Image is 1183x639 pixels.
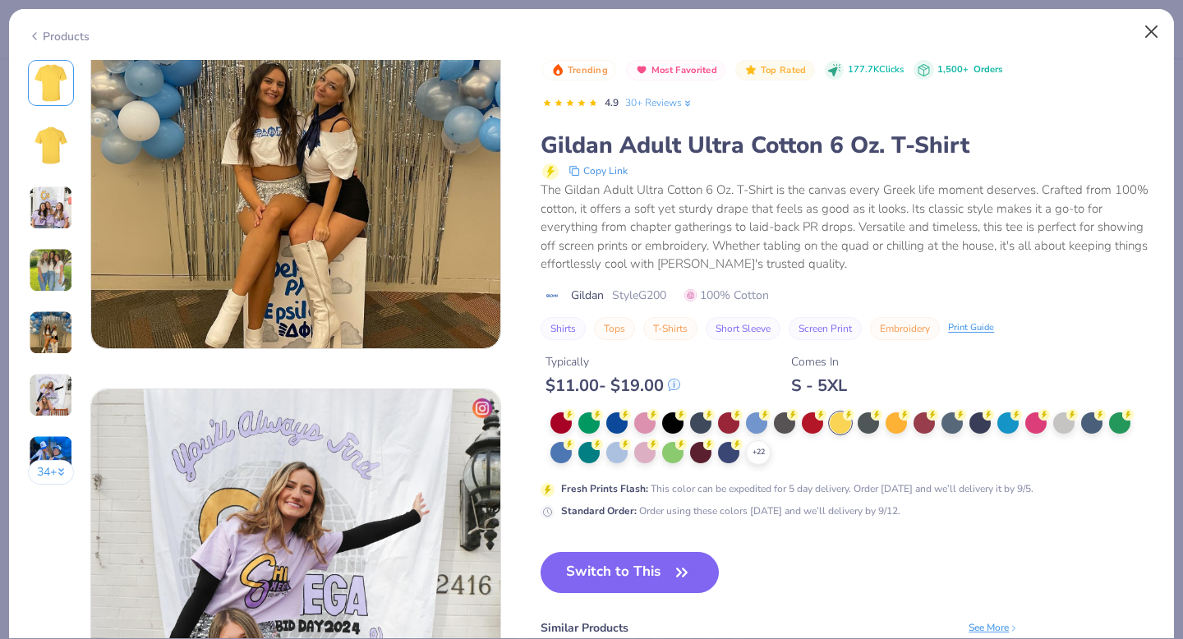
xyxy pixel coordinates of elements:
div: Similar Products [541,619,628,637]
button: Close [1136,16,1167,48]
img: insta-icon.png [472,398,492,418]
div: Order using these colors [DATE] and we’ll delivery by 9/12. [561,503,900,518]
button: Badge Button [626,60,725,81]
button: Short Sleeve [706,317,780,340]
button: Tops [594,317,635,340]
img: Top Rated sort [744,63,757,76]
strong: Fresh Prints Flash : [561,482,648,495]
div: Comes In [791,353,847,370]
div: $ 11.00 - $ 19.00 [545,375,680,396]
img: User generated content [29,373,73,417]
img: User generated content [29,248,73,292]
img: brand logo [541,289,563,302]
img: User generated content [29,310,73,355]
a: 30+ Reviews [625,95,693,110]
button: Badge Button [542,60,616,81]
button: Switch to This [541,552,719,593]
span: 4.9 [605,96,619,109]
img: Trending sort [551,63,564,76]
span: 177.7K Clicks [848,63,904,77]
img: Most Favorited sort [635,63,648,76]
div: S - 5XL [791,375,847,396]
span: Trending [568,66,608,75]
button: 34+ [28,460,75,485]
span: Most Favorited [651,66,717,75]
img: Back [31,126,71,165]
div: 1,500+ [937,63,1002,77]
span: Top Rated [761,66,807,75]
div: Typically [545,353,680,370]
div: See More [969,620,1019,635]
span: Orders [974,63,1002,76]
div: This color can be expedited for 5 day delivery. Order [DATE] and we’ll delivery it by 9/5. [561,481,1033,496]
div: Print Guide [948,321,994,335]
img: User generated content [29,435,73,480]
div: Gildan Adult Ultra Cotton 6 Oz. T-Shirt [541,130,1155,161]
span: Style G200 [612,287,666,304]
strong: Standard Order : [561,504,637,517]
img: Front [31,63,71,103]
button: copy to clipboard [564,161,633,181]
button: Screen Print [789,317,862,340]
button: T-Shirts [643,317,697,340]
span: 100% Cotton [684,287,769,304]
div: 4.9 Stars [542,90,598,117]
button: Badge Button [735,60,814,81]
span: + 22 [753,447,765,458]
div: The Gildan Adult Ultra Cotton 6 Oz. T-Shirt is the canvas every Greek life moment deserves. Craft... [541,181,1155,274]
span: Gildan [571,287,604,304]
button: Shirts [541,317,586,340]
button: Embroidery [870,317,940,340]
div: Products [28,28,90,45]
img: User generated content [29,186,73,230]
